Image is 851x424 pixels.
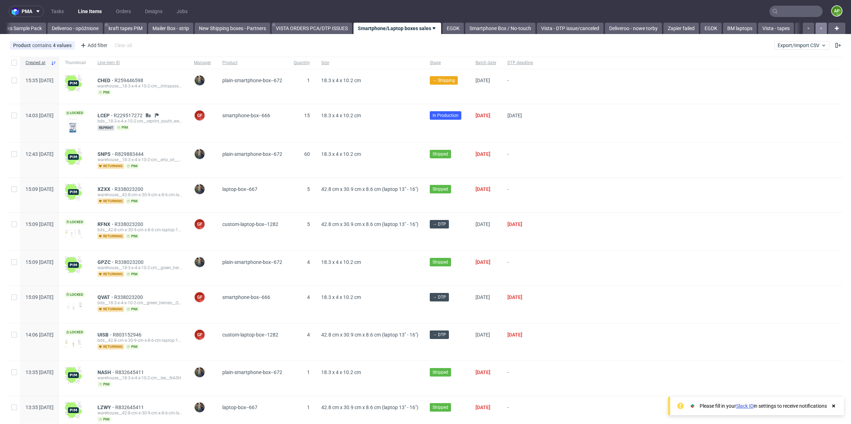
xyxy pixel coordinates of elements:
a: R803152946 [113,332,143,338]
span: pim [126,198,139,204]
span: Created at [26,60,48,66]
span: → DTP [433,332,446,338]
img: Maciej Sobola [195,75,205,85]
a: kraft tapes PIM [104,23,147,34]
span: Shipped [433,369,448,375]
a: R338023200 [115,221,145,227]
span: Locked [65,110,85,116]
span: 42.8 cm x 30.9 cm x 8.6 cm (laptop 13" - 16") [321,332,418,338]
span: R338023200 [115,186,145,192]
a: Line Items [74,6,106,17]
span: [DATE] [507,332,522,338]
span: [DATE] [475,186,490,192]
a: QVAT [98,294,114,300]
a: R832645411 [115,369,145,375]
a: R259446598 [115,78,145,83]
span: [DATE] [475,405,490,410]
span: laptop-box--667 [222,186,257,192]
a: Designs [141,6,167,17]
span: [DATE] [475,151,490,157]
span: - [507,405,533,422]
span: pma [22,9,32,14]
span: → Shipping [433,77,455,84]
span: Locked [65,329,85,335]
span: returning [98,306,124,312]
a: New Shipping boxes - Partners [195,23,270,34]
a: BM laptops [723,23,757,34]
span: 4 [307,259,310,265]
div: bds__18-3-x-4-x-10-2-cm__green_heroes__QVAT [98,300,183,306]
span: - [507,78,533,95]
a: Jobs [172,6,192,17]
a: NASH [98,369,115,375]
span: pim [98,90,111,95]
span: 42.8 cm x 30.9 cm x 8.6 cm (laptop 13" - 16") [321,405,418,410]
a: SNPS [98,151,115,157]
img: wHgJFi1I6lmhQAAAABJRU5ErkJggg== [65,75,82,92]
span: - [507,186,533,204]
span: [DATE] [475,369,490,375]
span: 42.8 cm x 30.9 cm x 8.6 cm (laptop 13" - 16") [321,221,418,227]
span: returning [98,344,124,350]
span: 60 [304,151,310,157]
span: 4 [307,332,310,338]
span: Size [321,60,418,66]
span: Shipped [433,186,448,192]
div: warehouse__18-3-x-4-x-10-2-cm__erto_srl__SNPS [98,157,183,163]
span: R338023200 [115,259,145,265]
span: pim [126,344,139,350]
span: 5 [307,221,310,227]
button: Export/Import CSV [774,41,830,50]
div: warehouse__18-3-x-4-x-10-2-cm__intrapass_gmbh__CHED [98,83,183,89]
a: Mailer Box - strip [148,23,193,34]
span: 14:03 [DATE] [26,113,54,118]
div: 4 values [53,43,72,48]
span: smartphone-box--666 [222,294,270,300]
span: [DATE] [475,221,490,227]
span: Line item ID [98,60,183,66]
span: - [507,259,533,277]
img: logo [12,7,22,16]
span: XZXX [98,186,115,192]
span: pim [116,125,129,130]
img: version_two_editor_design.png [65,339,82,348]
button: pma [9,6,44,17]
img: version_two_editor_design.png [65,229,82,238]
span: [DATE] [475,259,490,265]
a: RFNX [98,221,115,227]
span: Locked [65,219,85,225]
span: R229517272 [114,113,144,118]
img: version_two_editor_design.png [65,302,82,310]
a: Smartphone/Laptop boxes sales [354,23,441,34]
figcaption: GF [195,292,205,302]
span: [DATE] [507,113,522,118]
span: Quantity [294,60,310,66]
figcaption: AP [832,6,842,16]
img: Maciej Sobola [195,257,205,267]
span: pim [126,163,139,169]
a: R832645411 [115,405,145,410]
span: Thumbnail [65,60,86,66]
a: Smartphone Box / No-touch [465,23,535,34]
img: Maciej Sobola [195,149,205,159]
span: [DATE] [507,221,522,227]
span: 4 [307,294,310,300]
span: 15:09 [DATE] [26,221,54,227]
span: 12:43 [DATE] [26,151,54,157]
span: returning [98,271,124,277]
span: 15:09 [DATE] [26,186,54,192]
span: 15 [304,113,310,118]
span: plain-smartphone-box--672 [222,78,282,83]
span: Shipped [433,404,448,411]
span: plain-smartphone-box--672 [222,151,282,157]
span: 13:35 [DATE] [26,405,54,410]
img: wHgJFi1I6lmhQAAAABJRU5ErkJggg== [65,256,82,273]
div: bds__42-8-cm-x-30-9-cm-x-8-6-cm-laptop-13-16__green_heroes__RFNX [98,227,183,233]
figcaption: GF [195,330,205,340]
a: Tasks [47,6,68,17]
